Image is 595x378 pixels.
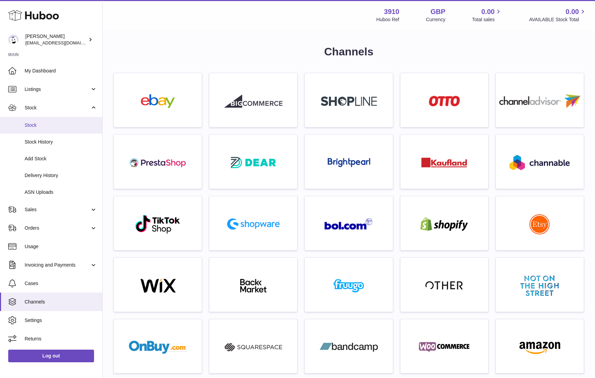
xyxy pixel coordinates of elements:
[114,44,584,59] h1: Channels
[472,7,502,23] a: 0.00 Total sales
[129,156,187,170] img: roseta-prestashop
[499,94,580,108] img: roseta-channel-advisor
[421,158,467,167] img: roseta-kaufland
[25,317,97,324] span: Settings
[25,40,101,45] span: [EMAIL_ADDRESS][DOMAIN_NAME]
[415,217,473,231] img: shopify
[404,323,485,370] a: woocommerce
[224,279,282,293] img: backmarket
[404,77,485,124] a: roseta-otto
[213,261,294,308] a: backmarket
[499,77,580,124] a: roseta-channel-advisor
[429,96,460,106] img: roseta-otto
[376,16,399,23] div: Huboo Ref
[404,138,485,185] a: roseta-kaufland
[25,33,87,46] div: [PERSON_NAME]
[404,200,485,247] a: shopify
[404,261,485,308] a: other
[229,155,278,170] img: roseta-dear
[25,156,97,162] span: Add Stock
[213,200,294,247] a: roseta-shopware
[117,261,198,308] a: wix
[425,281,463,291] img: other
[117,77,198,124] a: ebay
[328,158,370,167] img: roseta-brightpearl
[321,96,377,106] img: roseta-shopline
[8,350,94,362] a: Log out
[520,275,559,296] img: notonthehighstreet
[529,7,587,23] a: 0.00 AVAILABLE Stock Total
[25,336,97,342] span: Returns
[481,7,495,16] span: 0.00
[129,94,187,108] img: ebay
[499,261,580,308] a: notonthehighstreet
[566,7,579,16] span: 0.00
[308,200,389,247] a: roseta-bol
[25,206,90,213] span: Sales
[213,323,294,370] a: squarespace
[415,340,473,354] img: woocommerce
[308,77,389,124] a: roseta-shopline
[499,200,580,247] a: roseta-etsy
[510,155,570,170] img: roseta-channable
[135,214,181,234] img: roseta-tiktokshop
[25,122,97,129] span: Stock
[224,216,282,232] img: roseta-shopware
[25,299,97,305] span: Channels
[499,323,580,370] a: amazon
[213,138,294,185] a: roseta-dear
[529,214,550,234] img: roseta-etsy
[25,172,97,179] span: Delivery History
[308,138,389,185] a: roseta-brightpearl
[384,7,399,16] strong: 3910
[224,340,282,354] img: squarespace
[25,262,90,268] span: Invoicing and Payments
[8,35,18,45] img: max@shopogolic.net
[129,279,187,293] img: wix
[25,105,90,111] span: Stock
[213,77,294,124] a: roseta-bigcommerce
[117,138,198,185] a: roseta-prestashop
[117,323,198,370] a: onbuy
[25,86,90,93] span: Listings
[426,16,446,23] div: Currency
[25,139,97,145] span: Stock History
[472,16,502,23] span: Total sales
[325,218,373,230] img: roseta-bol
[129,340,187,354] img: onbuy
[529,16,587,23] span: AVAILABLE Stock Total
[431,7,445,16] strong: GBP
[25,243,97,250] span: Usage
[308,323,389,370] a: bandcamp
[499,138,580,185] a: roseta-channable
[25,189,97,195] span: ASN Uploads
[25,225,90,231] span: Orders
[224,94,282,108] img: roseta-bigcommerce
[25,68,97,74] span: My Dashboard
[25,280,97,287] span: Cases
[117,200,198,247] a: roseta-tiktokshop
[320,340,378,354] img: bandcamp
[320,279,378,293] img: fruugo
[308,261,389,308] a: fruugo
[511,340,569,354] img: amazon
